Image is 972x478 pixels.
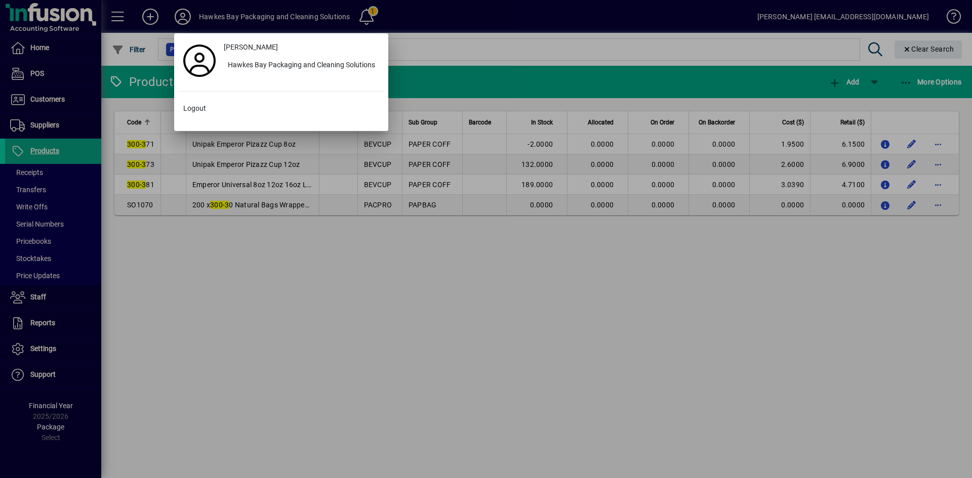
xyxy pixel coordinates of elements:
a: [PERSON_NAME] [220,38,383,57]
span: [PERSON_NAME] [224,42,278,53]
button: Hawkes Bay Packaging and Cleaning Solutions [220,57,383,75]
span: Logout [183,103,206,114]
button: Logout [179,100,383,118]
a: Profile [179,52,220,70]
